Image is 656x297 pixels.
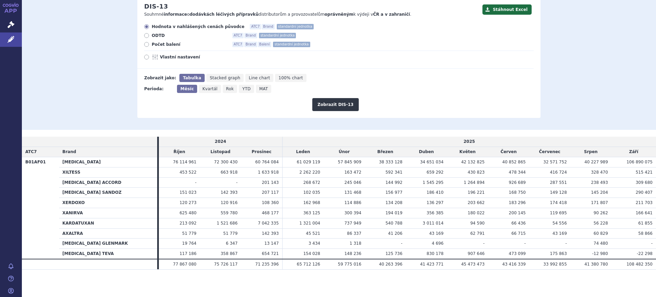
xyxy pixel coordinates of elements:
span: standardní jednotka [277,24,314,29]
td: Květen [447,147,488,157]
span: 77 867 080 [173,262,196,267]
span: 907 646 [468,251,485,256]
span: 625 480 [179,211,196,215]
span: 203 662 [468,200,485,205]
span: 180 022 [468,211,485,215]
div: Zobrazit jako: [144,74,176,82]
span: standardní jednotka [259,33,296,38]
span: 478 344 [509,170,526,175]
span: 328 470 [591,170,608,175]
span: 200 145 [509,211,526,215]
span: 290 407 [635,190,653,195]
span: 207 117 [262,190,279,195]
span: YTD [242,86,251,91]
span: 559 780 [221,211,238,215]
span: 45 521 [306,231,320,236]
strong: dodávkách léčivých přípravků [190,12,259,17]
span: - [524,241,525,246]
span: Kvartál [202,86,217,91]
td: 2024 [159,137,283,147]
span: 43 169 [552,231,567,236]
span: ATC7 [232,42,244,47]
div: Perioda: [144,85,174,93]
span: 13 147 [264,241,279,246]
span: 106 890 075 [627,160,653,164]
span: 54 556 [552,221,567,226]
th: AXALTRA [59,228,157,239]
span: 196 221 [468,190,485,195]
span: 86 337 [347,231,361,236]
th: [MEDICAL_DATA] TEVA [59,249,157,259]
span: 76 114 961 [173,160,196,164]
td: Červenec [529,147,570,157]
span: 38 333 128 [379,160,402,164]
span: 213 092 [179,221,196,226]
p: Souhrnné o distributorům a provozovatelům k výdeji v . [144,12,479,17]
span: - [236,180,237,185]
span: 4 696 [432,241,443,246]
td: Únor [324,147,365,157]
span: 151 023 [179,190,196,195]
span: 156 977 [385,190,402,195]
span: 43 169 [429,231,443,236]
span: 34 651 034 [420,160,443,164]
span: 194 019 [385,211,402,215]
span: 473 099 [509,251,526,256]
span: 309 680 [635,180,653,185]
span: 659 292 [427,170,444,175]
span: 100% chart [278,76,303,80]
span: 134 208 [385,200,402,205]
span: 145 204 [591,190,608,195]
td: Říjen [159,147,200,157]
span: 453 522 [179,170,196,175]
span: MAT [259,86,268,91]
span: 926 689 [509,180,526,185]
th: [MEDICAL_DATA] SANDOZ [59,188,157,198]
span: 166 641 [635,211,653,215]
span: 60 829 [593,231,608,236]
span: 119 695 [550,211,567,215]
span: -22 298 [637,251,653,256]
span: 183 296 [509,200,526,205]
span: 654 721 [262,251,279,256]
span: Rok [226,86,234,91]
span: Brand [244,42,257,47]
th: B01AF01 [22,157,59,259]
span: 90 262 [593,211,608,215]
span: 163 472 [344,170,361,175]
span: 171 807 [591,200,608,205]
span: 245 046 [344,180,361,185]
span: 42 132 825 [461,160,485,164]
span: Vlastní nastavení [160,54,235,60]
h2: DIS-13 [144,3,168,10]
td: Duben [406,147,447,157]
span: 515 421 [635,170,653,175]
span: Brand [63,149,76,154]
span: Brand [244,33,257,38]
span: Tabulka [183,76,201,80]
span: 60 764 084 [255,160,279,164]
span: 33 992 855 [543,262,567,267]
span: 131 468 [344,190,361,195]
span: 358 867 [221,251,238,256]
span: 1 521 686 [217,221,237,226]
span: 416 724 [550,170,567,175]
span: Měsíc [180,86,194,91]
span: 149 128 [550,190,567,195]
span: 40 852 865 [502,160,526,164]
span: 144 992 [385,180,402,185]
th: XILTESS [59,167,157,177]
span: 59 775 016 [338,262,361,267]
span: 62 791 [470,231,484,236]
span: 663 918 [221,170,238,175]
span: 287 551 [550,180,567,185]
span: 238 493 [591,180,608,185]
td: Březen [365,147,406,157]
button: Stáhnout Excel [482,4,532,15]
span: 7 042 335 [258,221,279,226]
span: standardní jednotka [273,42,310,47]
span: 41 380 780 [585,262,608,267]
span: Hodnota v nahlášených cenách původce [152,24,244,29]
span: Počet balení [152,42,227,47]
span: 40 263 396 [379,262,402,267]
